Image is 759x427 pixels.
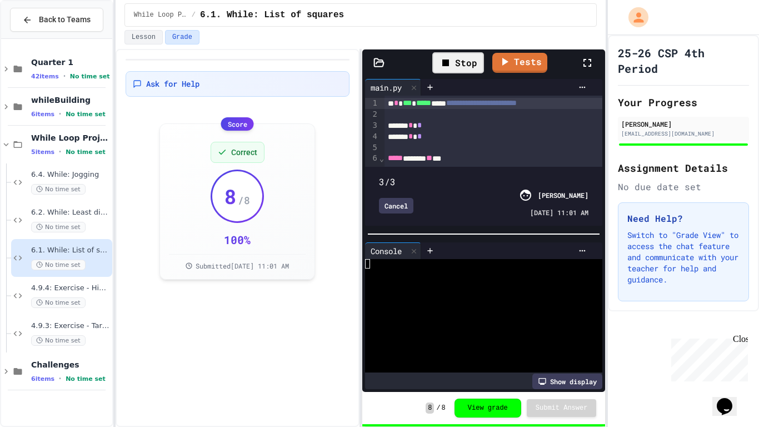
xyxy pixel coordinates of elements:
[31,360,110,370] span: Challenges
[31,375,54,383] span: 6 items
[31,133,110,143] span: While Loop Projects
[31,297,86,308] span: No time set
[196,261,289,270] span: Submitted [DATE] 11:01 AM
[31,260,86,270] span: No time set
[365,82,407,93] div: main.py
[200,8,344,22] span: 6.1. While: List of squares
[379,175,588,188] div: 3/3
[365,242,421,259] div: Console
[221,117,254,131] div: Score
[31,148,54,156] span: 5 items
[618,160,749,176] h2: Assignment Details
[532,374,602,389] div: Show display
[379,154,385,163] span: Fold line
[224,185,237,207] span: 8
[365,109,379,120] div: 2
[442,404,446,413] span: 8
[59,110,61,118] span: •
[224,232,251,247] div: 100 %
[59,374,61,383] span: •
[66,111,106,118] span: No time set
[146,78,199,90] span: Ask for Help
[31,111,54,118] span: 6 items
[618,180,749,193] div: No due date set
[365,98,379,109] div: 1
[165,30,199,44] button: Grade
[627,212,740,225] h3: Need Help?
[617,4,651,30] div: My Account
[365,142,379,153] div: 5
[618,45,749,76] h1: 25-26 CSP 4th Period
[4,4,77,71] div: Chat with us now!Close
[31,184,86,195] span: No time set
[66,148,106,156] span: No time set
[436,404,440,413] span: /
[365,131,379,142] div: 4
[530,207,588,217] span: [DATE] 11:01 AM
[492,53,547,73] a: Tests
[538,190,588,200] div: [PERSON_NAME]
[70,73,110,80] span: No time set
[39,14,91,26] span: Back to Teams
[365,245,407,257] div: Console
[31,208,110,217] span: 6.2. While: Least divisor
[455,399,521,418] button: View grade
[365,79,421,96] div: main.py
[10,8,103,32] button: Back to Teams
[192,11,196,19] span: /
[31,73,59,80] span: 42 items
[365,153,379,164] div: 6
[379,198,413,213] div: Cancel
[31,222,86,232] span: No time set
[621,119,746,129] div: [PERSON_NAME]
[31,246,110,255] span: 6.1. While: List of squares
[365,120,379,131] div: 3
[618,95,749,110] h2: Your Progress
[66,375,106,383] span: No time set
[536,404,588,413] span: Submit Answer
[667,334,748,381] iframe: chat widget
[627,230,740,285] p: Switch to "Grade View" to access the chat feature and communicate with your teacher for help and ...
[621,130,746,138] div: [EMAIL_ADDRESS][DOMAIN_NAME]
[712,383,748,416] iframe: chat widget
[31,95,110,105] span: whileBuilding
[527,399,597,417] button: Submit Answer
[124,30,163,44] button: Lesson
[31,170,110,180] span: 6.4. While: Jogging
[63,72,66,81] span: •
[59,147,61,156] span: •
[238,192,250,208] span: / 8
[31,284,110,293] span: 4.9.4: Exercise - Higher or Lower I
[31,335,86,346] span: No time set
[31,57,110,67] span: Quarter 1
[432,52,484,73] div: Stop
[365,165,379,176] div: 7
[134,11,187,19] span: While Loop Projects
[426,403,434,414] span: 8
[31,321,110,331] span: 4.9.3: Exercise - Target Sum
[231,147,257,158] span: Correct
